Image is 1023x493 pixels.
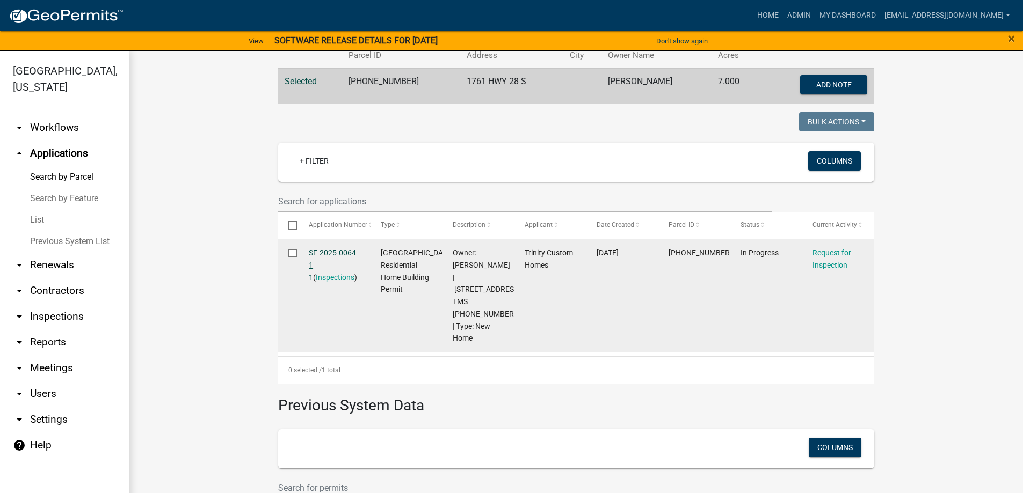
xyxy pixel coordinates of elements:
[800,75,867,94] button: Add Note
[563,43,601,68] th: City
[278,212,299,238] datatable-header-cell: Select
[753,5,783,26] a: Home
[1008,31,1015,46] span: ×
[815,5,880,26] a: My Dashboard
[652,32,712,50] button: Don't show again
[13,121,26,134] i: arrow_drop_down
[309,247,360,283] div: ( )
[460,68,563,104] td: 1761 HWY 28 S
[278,357,874,384] div: 1 total
[812,248,851,269] a: Request for Inspection
[453,221,485,229] span: Description
[291,151,337,171] a: + Filter
[13,259,26,271] i: arrow_drop_down
[812,221,857,229] span: Current Activity
[597,221,634,229] span: Date Created
[799,112,874,131] button: Bulk Actions
[244,32,268,50] a: View
[342,68,460,104] td: [PHONE_NUMBER]
[586,212,658,238] datatable-header-cell: Date Created
[278,190,772,212] input: Search for applications
[712,43,760,68] th: Acres
[658,212,730,238] datatable-header-cell: Parcel ID
[597,248,619,257] span: 05/05/2025
[316,273,354,282] a: Inspections
[381,221,395,229] span: Type
[13,284,26,297] i: arrow_drop_down
[13,439,26,452] i: help
[880,5,1014,26] a: [EMAIL_ADDRESS][DOMAIN_NAME]
[809,438,861,457] button: Columns
[669,221,694,229] span: Parcel ID
[1008,32,1015,45] button: Close
[13,362,26,374] i: arrow_drop_down
[285,76,317,86] a: Selected
[274,35,438,46] strong: SOFTWARE RELEASE DETAILS FOR [DATE]
[13,310,26,323] i: arrow_drop_down
[802,212,874,238] datatable-header-cell: Current Activity
[525,221,553,229] span: Applicant
[13,147,26,160] i: arrow_drop_up
[288,366,322,374] span: 0 selected /
[808,151,861,171] button: Columns
[514,212,586,238] datatable-header-cell: Applicant
[309,221,367,229] span: Application Number
[371,212,442,238] datatable-header-cell: Type
[299,212,371,238] datatable-header-cell: Application Number
[13,387,26,400] i: arrow_drop_down
[309,248,356,282] a: SF-2025-0064 1 1
[601,43,712,68] th: Owner Name
[741,221,759,229] span: Status
[460,43,563,68] th: Address
[712,68,760,104] td: 7.000
[453,248,524,342] span: Owner: MURRAY STANLEY G | 1761 HWY 28 S | TMS 159-00-00-006 | Type: New Home
[342,43,460,68] th: Parcel ID
[13,413,26,426] i: arrow_drop_down
[783,5,815,26] a: Admin
[442,212,514,238] datatable-header-cell: Description
[278,384,874,417] h3: Previous System Data
[669,248,732,257] span: 159-00-00-006
[13,336,26,349] i: arrow_drop_down
[730,212,802,238] datatable-header-cell: Status
[381,248,453,293] span: Abbeville County Residential Home Building Permit
[816,80,852,89] span: Add Note
[601,68,712,104] td: [PERSON_NAME]
[525,248,573,269] span: Trinity Custom Homes
[741,248,779,257] span: In Progress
